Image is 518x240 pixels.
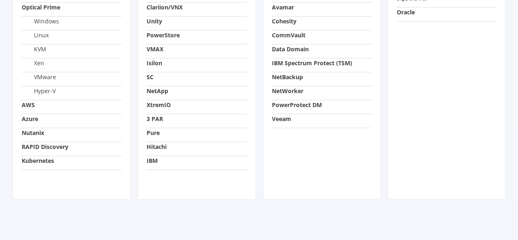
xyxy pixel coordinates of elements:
strong: VMAX [147,45,163,53]
strong: Isilon [147,59,162,67]
strong: Optical Prime [22,3,60,11]
label: Windows [22,17,59,25]
label: Xen [22,59,44,67]
strong: PowerStore [147,31,180,39]
strong: Clariion/VNX [147,3,183,11]
strong: CommVault [272,31,305,39]
strong: AWS [22,101,35,109]
label: Hyper-V [22,87,56,95]
strong: Nutanix [22,129,44,137]
strong: XtremIO [147,101,171,109]
label: KVM [22,45,46,53]
label: Linux [22,31,49,39]
strong: NetApp [147,87,168,95]
label: VMware [22,73,56,81]
strong: 3 PAR [147,115,163,123]
strong: Data Domain [272,45,309,53]
strong: RAPID Discovery [22,143,68,151]
strong: NetWorker [272,87,303,95]
strong: IBM [147,157,158,165]
strong: NetBackup [272,73,303,81]
strong: Cohesity [272,17,296,25]
strong: Kubernetes [22,157,54,165]
strong: Oracle [397,8,415,16]
strong: SC [147,73,154,81]
strong: IBM Spectrum Protect (TSM) [272,59,352,67]
strong: Hitachi [147,143,167,151]
strong: Veeam [272,115,291,123]
strong: Pure [147,129,160,137]
strong: Unity [147,17,162,25]
strong: PowerProtect DM [272,101,322,109]
strong: Azure [22,115,38,123]
strong: Avamar [272,3,294,11]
